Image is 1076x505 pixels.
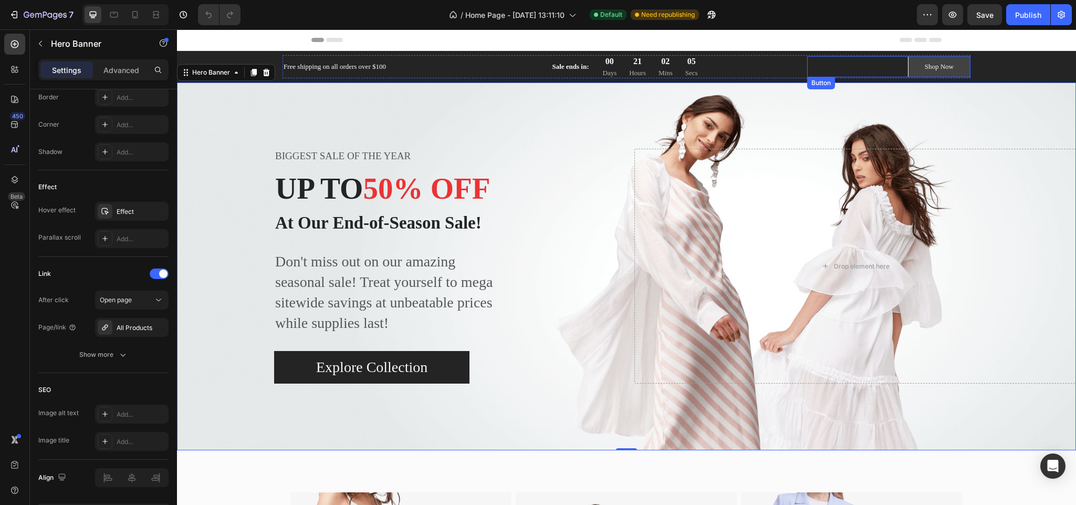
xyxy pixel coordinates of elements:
[748,32,777,43] div: Rich Text Editor. Editing area: main
[13,38,55,48] div: Hero Banner
[98,140,322,179] p: UP TO
[508,26,521,38] div: 05
[1006,4,1050,25] button: Publish
[38,408,79,418] div: Image alt text
[461,9,463,20] span: /
[426,26,440,38] div: 00
[117,437,166,447] div: Add...
[117,410,166,419] div: Add...
[38,471,68,485] div: Align
[375,32,412,43] p: Sale ends in:
[100,296,132,304] span: Open page
[452,38,469,49] p: Hours
[976,11,994,19] span: Save
[426,38,440,49] p: Days
[38,120,59,129] div: Corner
[38,345,169,364] button: Show more
[117,234,166,244] div: Add...
[186,142,313,176] span: 50% OFF
[117,120,166,130] div: Add...
[38,147,62,157] div: Shadow
[38,182,57,192] div: Effect
[482,38,496,49] p: Mins
[38,323,77,332] div: Page/link
[748,32,777,43] p: Shop Now
[600,10,622,19] span: Default
[508,38,521,49] p: Secs
[4,4,78,25] button: 7
[69,8,74,21] p: 7
[98,222,322,304] p: Don't miss out on our amazing seasonal sale! Treat yourself to mega sitewide savings at unbeatabl...
[465,9,565,20] span: Home Page - [DATE] 13:11:10
[38,436,69,445] div: Image title
[38,385,51,395] div: SEO
[117,93,166,102] div: Add...
[632,49,656,58] div: Button
[38,233,81,242] div: Parallax scroll
[38,295,69,305] div: After click
[95,291,169,310] button: Open page
[967,4,1002,25] button: Save
[452,26,469,38] div: 21
[98,181,322,207] p: At Our End-of-Season Sale!
[177,29,1076,505] iframe: Design area
[52,65,81,76] p: Settings
[731,27,793,48] a: Rich Text Editor. Editing area: main
[38,269,51,279] div: Link
[38,205,76,215] div: Hover effect
[98,120,322,133] p: BIGGEST SALE OF THE YEAR
[103,65,139,76] p: Advanced
[117,207,166,217] div: Effect
[198,4,241,25] div: Undo/Redo
[10,112,25,120] div: 450
[139,327,250,348] div: Explore Collection
[657,233,713,241] div: Drop element here
[117,323,166,333] div: All Products
[79,349,128,360] div: Show more
[8,192,25,201] div: Beta
[1040,454,1065,479] div: Open Intercom Messenger
[97,322,292,354] a: Explore Collection
[1015,9,1041,20] div: Publish
[482,26,496,38] div: 02
[38,92,59,102] div: Border
[117,148,166,157] div: Add...
[641,10,695,19] span: Need republishing
[51,37,140,50] p: Hero Banner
